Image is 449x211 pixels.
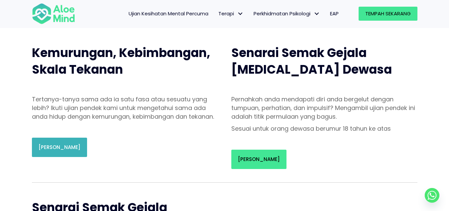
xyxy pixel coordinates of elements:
[312,9,322,19] span: Perkhidmatan Psikologi: submenu
[254,10,310,17] font: Perkhidmatan Psikologi
[129,10,208,17] font: Ujian Kesihatan Mental Percuma
[236,9,245,19] span: Terapi: submenu
[32,3,75,25] img: Logo minda gaharu
[238,156,280,163] font: [PERSON_NAME]
[84,7,344,21] nav: Menu
[213,7,249,21] a: TerapiTerapi: submenu
[330,10,339,17] font: EAP
[231,124,391,133] font: Sesuai untuk orang dewasa berumur 18 tahun ke atas
[218,10,234,17] font: Terapi
[32,95,214,121] font: Tertanya-tanya sama ada ia satu fasa atau sesuatu yang lebih? Ikuti ujian pendek kami untuk menge...
[32,138,87,157] a: [PERSON_NAME]
[231,150,286,169] a: [PERSON_NAME]
[32,44,210,78] font: Kemurungan, Kebimbangan, Skala Tekanan
[425,188,439,203] a: Whatsapp
[231,44,392,78] font: Senarai Semak Gejala [MEDICAL_DATA] Dewasa
[249,7,325,21] a: Perkhidmatan PsikologiPerkhidmatan Psikologi: submenu
[124,7,213,21] a: Ujian Kesihatan Mental Percuma
[231,95,415,121] font: Pernahkah anda mendapati diri anda bergelut dengan tumpuan, perhatian, dan impulsif? Mengambil uj...
[359,7,417,21] a: Tempah Sekarang
[365,10,411,17] font: Tempah Sekarang
[39,144,80,151] font: [PERSON_NAME]
[325,7,344,21] a: EAP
